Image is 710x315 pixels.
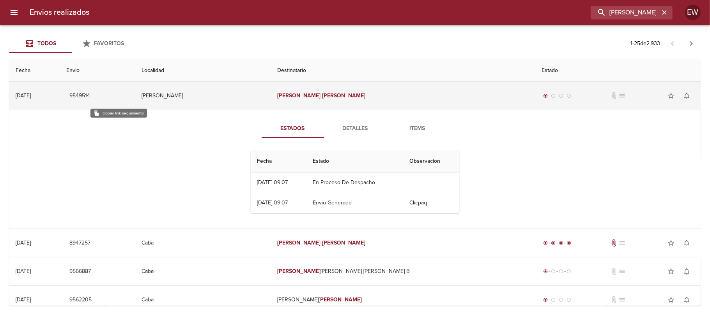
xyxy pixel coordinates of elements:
span: radio_button_checked [543,241,548,245]
span: 9566887 [69,267,91,276]
span: notifications_none [683,267,691,275]
div: Entregado [542,239,573,247]
span: No tiene pedido asociado [618,267,626,275]
button: Agregar a favoritos [663,264,679,279]
button: menu [5,3,23,22]
button: Activar notificaciones [679,264,694,279]
th: Estado [535,60,701,82]
span: radio_button_unchecked [551,269,556,274]
span: radio_button_unchecked [567,297,571,302]
em: [PERSON_NAME] [277,92,320,99]
span: Items [391,124,444,134]
span: Favoritos [94,40,124,47]
button: Agregar a favoritos [663,235,679,251]
button: Activar notificaciones [679,88,694,104]
button: 9549514 [66,89,93,103]
span: radio_button_unchecked [559,269,563,274]
span: radio_button_checked [559,241,563,245]
span: radio_button_unchecked [559,297,563,302]
span: radio_button_unchecked [559,93,563,98]
span: radio_button_checked [543,297,548,302]
div: Abrir información de usuario [685,5,701,20]
td: Caba [135,257,271,285]
span: No tiene pedido asociado [618,296,626,304]
span: star_border [667,92,675,100]
span: No tiene documentos adjuntos [610,267,618,275]
td: En Proceso De Despacho [306,172,403,193]
div: [DATE] [16,268,31,275]
span: radio_button_unchecked [551,297,556,302]
span: star_border [667,239,675,247]
th: Fecha [9,60,60,82]
span: radio_button_unchecked [551,93,556,98]
em: [PERSON_NAME] [322,92,365,99]
input: buscar [591,6,659,19]
span: radio_button_checked [567,241,571,245]
span: No tiene pedido asociado [618,239,626,247]
td: [PERSON_NAME] [271,286,535,314]
th: Observacion [404,150,459,172]
div: [DATE] [16,92,31,99]
span: Todos [37,40,56,47]
span: No tiene documentos adjuntos [610,92,618,100]
span: notifications_none [683,92,691,100]
td: Caba [135,286,271,314]
span: Tiene documentos adjuntos [610,239,618,247]
span: radio_button_checked [543,269,548,274]
span: radio_button_unchecked [567,93,571,98]
span: notifications_none [683,239,691,247]
td: Caba [135,229,271,257]
div: Tabs Envios [9,34,134,53]
th: Destinatario [271,60,535,82]
button: Agregar a favoritos [663,88,679,104]
em: [PERSON_NAME] [277,239,320,246]
button: 9562205 [66,293,95,307]
h6: Envios realizados [30,6,89,19]
span: star_border [667,267,675,275]
td: Clicpaq [404,193,459,213]
table: Tabla de seguimiento [251,150,459,213]
td: [PERSON_NAME] [PERSON_NAME] B [271,257,535,285]
em: [PERSON_NAME] [322,239,365,246]
div: Tabs detalle de guia [262,119,449,138]
span: 9562205 [69,295,92,305]
span: No tiene documentos adjuntos [610,296,618,304]
div: Generado [542,267,573,275]
span: 9549514 [69,91,90,101]
div: Generado [542,92,573,100]
span: Detalles [329,124,382,134]
button: Activar notificaciones [679,292,694,308]
p: 1 - 25 de 2.933 [630,40,660,48]
div: Generado [542,296,573,304]
span: No tiene pedido asociado [618,92,626,100]
span: Pagina anterior [663,39,682,47]
span: radio_button_checked [551,241,556,245]
button: 9566887 [66,264,94,279]
th: Fecha [251,150,306,172]
span: 8947257 [69,238,90,248]
th: Estado [306,150,403,172]
th: Envio [60,60,136,82]
button: 8947257 [66,236,94,250]
div: [DATE] [16,296,31,303]
div: EW [685,5,701,20]
th: Localidad [135,60,271,82]
div: [DATE] 09:07 [257,179,288,186]
span: radio_button_checked [543,93,548,98]
span: Estados [266,124,319,134]
button: Agregar a favoritos [663,292,679,308]
em: [PERSON_NAME] [277,268,320,275]
span: Pagina siguiente [682,34,701,53]
div: [DATE] 09:07 [257,199,288,206]
td: [PERSON_NAME] [135,82,271,110]
span: star_border [667,296,675,304]
td: Envio Generado [306,193,403,213]
div: [DATE] [16,239,31,246]
span: radio_button_unchecked [567,269,571,274]
em: [PERSON_NAME] [319,296,362,303]
button: Activar notificaciones [679,235,694,251]
span: notifications_none [683,296,691,304]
